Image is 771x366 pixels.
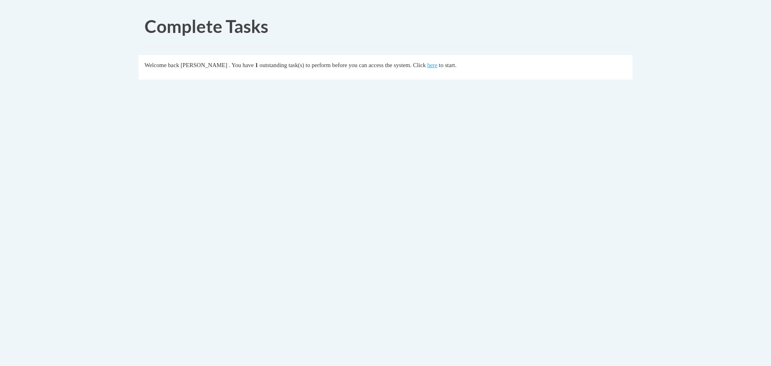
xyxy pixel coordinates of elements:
[255,62,258,68] span: 1
[229,62,254,68] span: . You have
[427,62,437,68] a: here
[439,62,457,68] span: to start.
[259,62,426,68] span: outstanding task(s) to perform before you can access the system. Click
[181,62,227,68] span: [PERSON_NAME]
[145,16,268,37] span: Complete Tasks
[145,62,179,68] span: Welcome back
